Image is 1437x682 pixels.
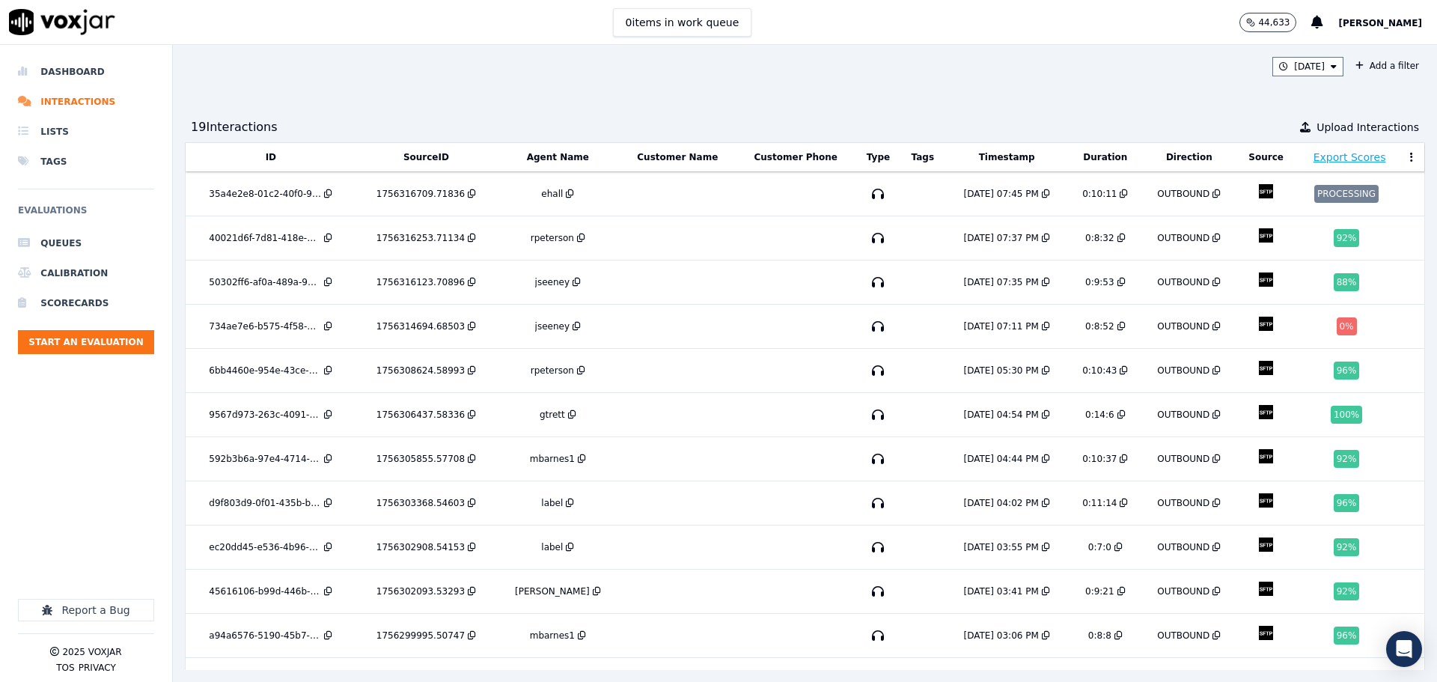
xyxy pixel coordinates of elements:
div: 40021d6f-7d81-418e-bf3c-576cb22be11a [209,232,321,244]
a: Dashboard [18,57,154,87]
img: VOXJAR_FTP_icon [1253,532,1279,558]
div: 50302ff6-af0a-489a-9807-c0360437c402 [209,276,321,288]
div: OUTBOUND [1157,188,1209,200]
img: VOXJAR_FTP_icon [1253,576,1279,602]
img: VOXJAR_FTP_icon [1253,443,1279,469]
div: [DATE] 05:30 PM [963,365,1038,377]
div: PROCESSING [1314,185,1379,203]
div: 0:8:8 [1088,630,1111,642]
div: [DATE] 03:55 PM [963,541,1038,553]
div: 0:10:43 [1082,365,1117,377]
div: 92 % [1334,538,1360,556]
button: Customer Name [637,151,718,163]
div: 35a4e2e8-01c2-40f0-91dc-b50b248bdf23 [209,188,321,200]
div: [PERSON_NAME] [515,585,590,597]
a: Tags [18,147,154,177]
div: Open Intercom Messenger [1386,631,1422,667]
div: 734ae7e6-b575-4f58-964f-efe3e4465fae [209,320,321,332]
div: OUTBOUND [1157,276,1209,288]
button: [DATE] [1272,57,1343,76]
button: TOS [56,662,74,674]
div: a94a6576-5190-45b7-a58f-fd2e22d03662 [209,630,321,642]
button: Timestamp [979,151,1035,163]
img: VOXJAR_FTP_icon [1253,620,1279,646]
button: 44,633 [1239,13,1296,32]
div: [DATE] 07:11 PM [963,320,1038,332]
div: OUTBOUND [1157,409,1209,421]
div: 88 % [1334,273,1360,291]
button: Start an Evaluation [18,330,154,354]
div: label [541,497,563,509]
div: jseeney [535,320,570,332]
div: 1756306437.58336 [376,409,465,421]
img: VOXJAR_FTP_icon [1253,487,1279,514]
div: [DATE] 04:44 PM [963,453,1038,465]
div: OUTBOUND [1157,585,1209,597]
img: VOXJAR_FTP_icon [1253,267,1279,293]
button: Add a filter [1349,57,1425,75]
div: 45616106-b99d-446b-8d24-087210aaab12 [209,585,321,597]
div: 0:8:32 [1085,232,1114,244]
div: OUTBOUND [1157,232,1209,244]
button: Privacy [79,662,116,674]
div: [DATE] 04:02 PM [963,497,1038,509]
button: Direction [1166,151,1212,163]
div: OUTBOUND [1157,453,1209,465]
p: 44,633 [1258,16,1290,28]
div: [DATE] 03:41 PM [963,585,1038,597]
div: 1756302908.54153 [376,541,465,553]
div: 0:9:53 [1085,276,1114,288]
button: Customer Phone [754,151,838,163]
a: Calibration [18,258,154,288]
div: 100 % [1331,406,1362,424]
button: Tags [912,151,934,163]
div: [DATE] 07:45 PM [963,188,1038,200]
button: Source [1248,151,1284,163]
img: voxjar logo [9,9,115,35]
div: 1756305855.57708 [376,453,465,465]
div: 0:7:0 [1088,541,1111,553]
div: [DATE] 04:54 PM [963,409,1038,421]
div: 0:10:11 [1082,188,1117,200]
div: 0 % [1337,317,1357,335]
button: Agent Name [527,151,589,163]
button: Type [867,151,890,163]
a: Queues [18,228,154,258]
div: 96 % [1334,627,1360,645]
div: 1756299995.50747 [376,630,465,642]
div: 1756302093.53293 [376,585,465,597]
button: 44,633 [1239,13,1311,32]
div: OUTBOUND [1157,497,1209,509]
div: ehall [541,188,563,200]
div: 1756316253.71134 [376,232,465,244]
div: ec20dd45-e536-4b96-9d25-4d77a3525efa [209,541,321,553]
div: d9f803d9-0f01-435b-bbf1-e42145479b94 [209,497,321,509]
button: Duration [1083,151,1127,163]
span: [PERSON_NAME] [1338,18,1422,28]
a: Lists [18,117,154,147]
div: OUTBOUND [1157,630,1209,642]
a: Interactions [18,87,154,117]
img: VOXJAR_FTP_icon [1253,399,1279,425]
div: [DATE] 03:06 PM [963,630,1038,642]
div: 1756316123.70896 [376,276,465,288]
div: mbarnes1 [530,453,575,465]
div: 92 % [1334,229,1360,247]
img: VOXJAR_FTP_icon [1253,355,1279,381]
a: Scorecards [18,288,154,318]
div: rpeterson [531,365,574,377]
div: 92 % [1334,582,1360,600]
div: 0:14:6 [1085,409,1114,421]
div: jseeney [535,276,570,288]
div: [DATE] 07:37 PM [963,232,1038,244]
button: Upload Interactions [1300,120,1419,135]
div: 1756314694.68503 [376,320,465,332]
div: gtrett [540,409,565,421]
button: Export Scores [1314,150,1386,165]
button: [PERSON_NAME] [1338,13,1437,31]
